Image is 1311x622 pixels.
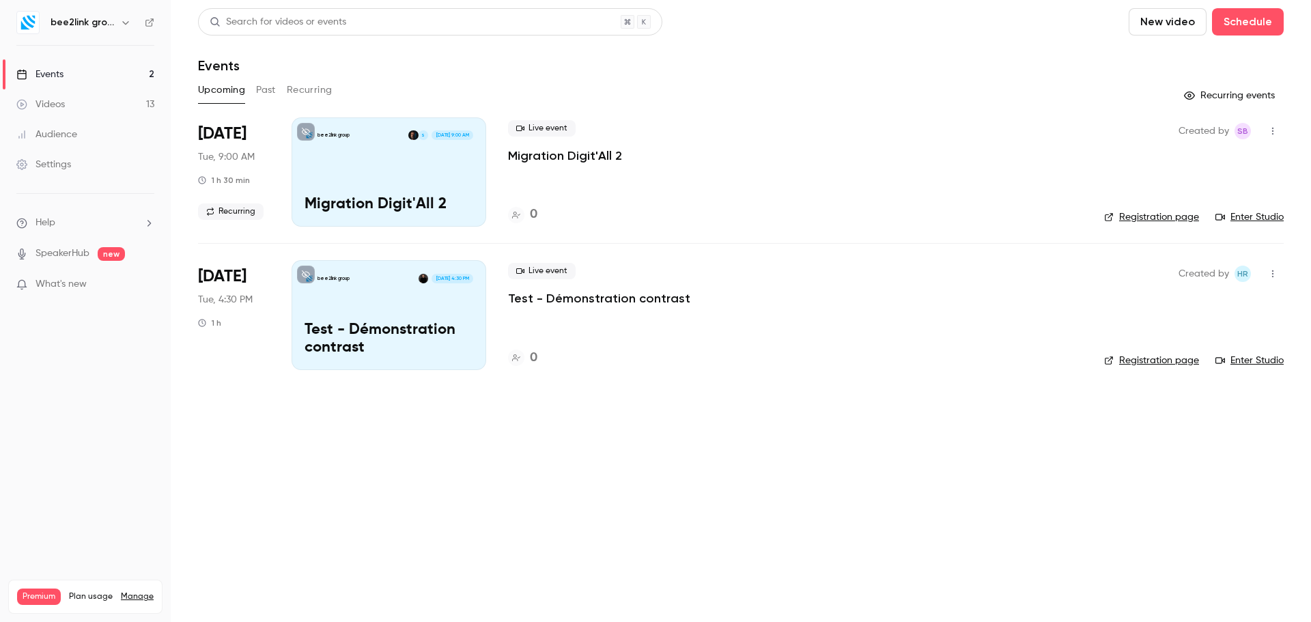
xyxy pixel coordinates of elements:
[198,203,264,220] span: Recurring
[198,150,255,164] span: Tue, 9:00 AM
[17,12,39,33] img: bee2link group
[198,123,246,145] span: [DATE]
[1104,210,1199,224] a: Registration page
[305,196,473,214] p: Migration Digit'All 2
[198,260,270,369] div: Sep 30 Tue, 4:30 PM (Europe/Paris)
[198,317,221,328] div: 1 h
[305,322,473,357] p: Test - Démonstration contrast
[318,132,350,139] p: bee2link group
[530,349,537,367] h4: 0
[51,16,115,29] h6: bee2link group
[408,130,418,140] img: Eric Mulè
[1129,8,1207,36] button: New video
[508,263,576,279] span: Live event
[138,279,154,291] iframe: Noticeable Trigger
[432,130,473,140] span: [DATE] 9:00 AM
[292,260,486,369] a: Test - Démonstration contrast bee2link groupXavier Cotelle[DATE] 4:30 PMTest - Démonstration cont...
[198,57,240,74] h1: Events
[16,128,77,141] div: Audience
[418,130,429,141] div: S
[98,247,125,261] span: new
[17,589,61,605] span: Premium
[508,120,576,137] span: Live event
[198,117,270,227] div: Sep 9 Tue, 9:00 AM (Europe/Paris)
[508,349,537,367] a: 0
[16,68,64,81] div: Events
[432,274,473,283] span: [DATE] 4:30 PM
[508,290,690,307] a: Test - Démonstration contrast
[256,79,276,101] button: Past
[36,246,89,261] a: SpeakerHub
[508,147,622,164] a: Migration Digit'All 2
[1212,8,1284,36] button: Schedule
[1237,266,1248,282] span: HR
[1178,85,1284,107] button: Recurring events
[121,591,154,602] a: Manage
[36,216,55,230] span: Help
[198,175,250,186] div: 1 h 30 min
[287,79,333,101] button: Recurring
[1235,266,1251,282] span: Haizia ROUAG
[1237,123,1248,139] span: SB
[292,117,486,227] a: Migration Digit'All 2bee2link groupSEric Mulè[DATE] 9:00 AMMigration Digit'All 2
[210,15,346,29] div: Search for videos or events
[1215,210,1284,224] a: Enter Studio
[36,277,87,292] span: What's new
[508,206,537,224] a: 0
[1179,266,1229,282] span: Created by
[16,158,71,171] div: Settings
[69,591,113,602] span: Plan usage
[419,274,428,283] img: Xavier Cotelle
[198,266,246,287] span: [DATE]
[198,293,253,307] span: Tue, 4:30 PM
[318,275,350,282] p: bee2link group
[1235,123,1251,139] span: Stephanie Baron
[530,206,537,224] h4: 0
[16,98,65,111] div: Videos
[1104,354,1199,367] a: Registration page
[1179,123,1229,139] span: Created by
[16,216,154,230] li: help-dropdown-opener
[1215,354,1284,367] a: Enter Studio
[198,79,245,101] button: Upcoming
